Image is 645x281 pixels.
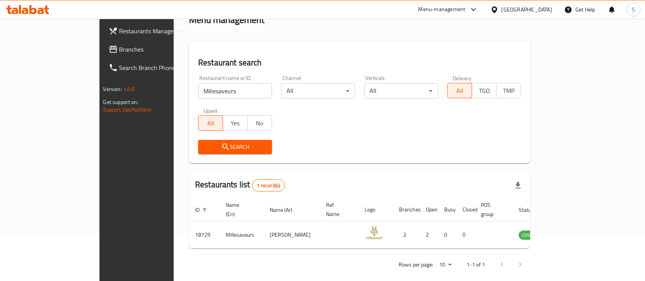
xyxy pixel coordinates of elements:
td: [PERSON_NAME] [264,221,320,249]
td: 2 [393,221,420,249]
span: Name (En) [226,200,254,219]
button: Yes [223,115,248,131]
h2: Menu management [189,14,264,26]
p: Rows per page: [399,260,433,270]
button: TGO [472,83,497,98]
span: S [632,5,635,14]
button: Search [198,140,272,154]
label: Delivery [453,75,472,81]
span: Ref. Name [326,200,349,219]
label: Upsell [204,108,218,113]
span: Search [204,142,266,152]
span: Branches [119,45,201,54]
div: Total records count [252,179,285,192]
a: Support.OpsPlatform [103,105,152,115]
span: Name (Ar) [270,205,302,214]
input: Search for restaurant name or ID.. [198,83,272,99]
span: No [251,118,269,129]
span: Restaurants Management [119,26,201,36]
th: Logo [358,198,393,221]
span: All [451,85,469,96]
td: Millesaveurs [220,221,264,249]
span: OPEN [519,231,537,240]
p: 1-1 of 1 [467,260,485,270]
th: Busy [438,198,456,221]
button: All [447,83,472,98]
div: Rows per page: [436,259,454,271]
th: Branches [393,198,420,221]
span: Get support on: [103,97,138,107]
img: Millesaveurs [365,224,384,243]
span: Status [519,205,544,214]
span: Search Branch Phone [119,63,201,72]
div: All [281,83,355,99]
a: Restaurants Management [103,22,207,40]
span: Version: [103,84,122,94]
th: Closed [456,198,475,221]
div: Menu-management [419,5,466,14]
td: 0 [438,221,456,249]
span: All [202,118,220,129]
a: Branches [103,40,207,58]
span: ID [195,205,210,214]
h2: Restaurant search [198,57,521,68]
span: Yes [226,118,244,129]
button: No [247,115,272,131]
h2: Restaurants list [195,179,285,192]
td: 0 [456,221,475,249]
span: TGO [475,85,494,96]
div: Export file [509,176,527,195]
table: enhanced table [189,198,579,249]
div: [GEOGRAPHIC_DATA] [502,5,552,14]
div: All [364,83,438,99]
span: TMP [500,85,518,96]
span: 1 record(s) [252,182,285,189]
button: TMP [496,83,521,98]
a: Search Branch Phone [103,58,207,77]
span: 1.0.0 [123,84,135,94]
th: Open [420,198,438,221]
span: POS group [481,200,503,219]
button: All [198,115,223,131]
td: 2 [420,221,438,249]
